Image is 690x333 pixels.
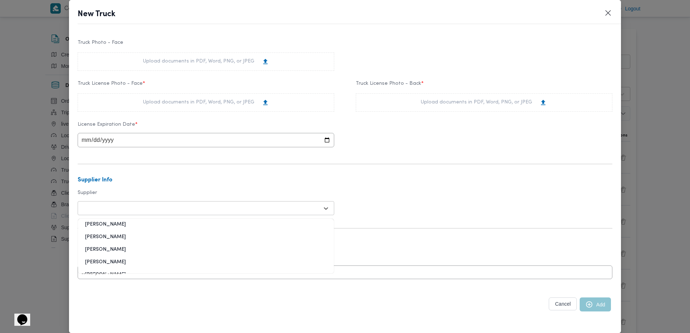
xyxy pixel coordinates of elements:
[143,99,269,106] div: Upload documents in PDF, Word, PNG, or JPEG
[143,58,269,65] div: Upload documents in PDF, Word, PNG, or JPEG
[78,177,612,184] h3: Supplier Info
[604,9,612,17] button: Closes this modal window
[78,122,334,133] label: License Expiration Date
[580,297,611,311] button: Add
[7,304,30,326] iframe: chat widget
[78,40,334,51] label: Truck Photo - Face
[78,265,612,279] input: write your notes
[78,133,334,147] input: DD/MM/YYY
[78,81,334,92] label: Truck License Photo - Face
[78,233,334,246] div: [PERSON_NAME]
[421,99,547,106] div: Upload documents in PDF, Word, PNG, or JPEG
[78,259,334,271] div: [PERSON_NAME]
[78,246,334,259] div: [PERSON_NAME]
[78,221,334,233] div: [PERSON_NAME]
[356,81,612,92] label: Truck License Photo - Back
[78,190,334,201] label: Supplier
[78,254,612,265] label: Notes
[549,297,577,310] button: Cancel
[78,271,334,284] div: [PERSON_NAME]
[78,9,630,24] header: New Truck
[78,241,612,248] h3: Others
